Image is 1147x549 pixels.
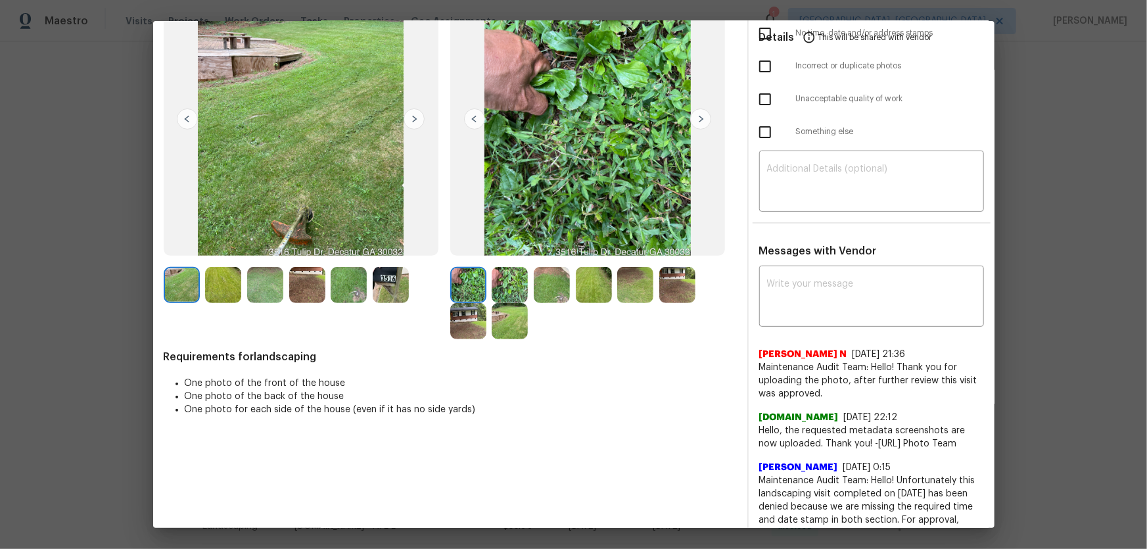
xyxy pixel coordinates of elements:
[844,413,898,422] span: [DATE] 22:12
[185,377,737,390] li: One photo of the front of the house
[749,116,995,149] div: Something else
[759,461,838,474] span: [PERSON_NAME]
[464,108,485,130] img: left-chevron-button-url
[759,348,847,361] span: [PERSON_NAME] N
[404,108,425,130] img: right-chevron-button-url
[759,411,839,424] span: [DOMAIN_NAME]
[690,108,711,130] img: right-chevron-button-url
[843,463,891,472] span: [DATE] 0:15
[853,350,906,359] span: [DATE] 21:36
[818,21,932,53] span: This will be shared with vendor
[796,126,984,137] span: Something else
[185,403,737,416] li: One photo for each side of the house (even if it has no side yards)
[164,350,737,364] span: Requirements for landscaping
[759,424,984,450] span: Hello, the requested metadata screenshots are now uploaded. Thank you! -[URL] Photo Team
[796,60,984,72] span: Incorrect or duplicate photos
[749,83,995,116] div: Unacceptable quality of work
[796,93,984,105] span: Unacceptable quality of work
[185,390,737,403] li: One photo of the back of the house
[177,108,198,130] img: left-chevron-button-url
[749,50,995,83] div: Incorrect or duplicate photos
[759,361,984,400] span: Maintenance Audit Team: Hello! Thank you for uploading the photo, after further review this visit...
[759,246,877,256] span: Messages with Vendor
